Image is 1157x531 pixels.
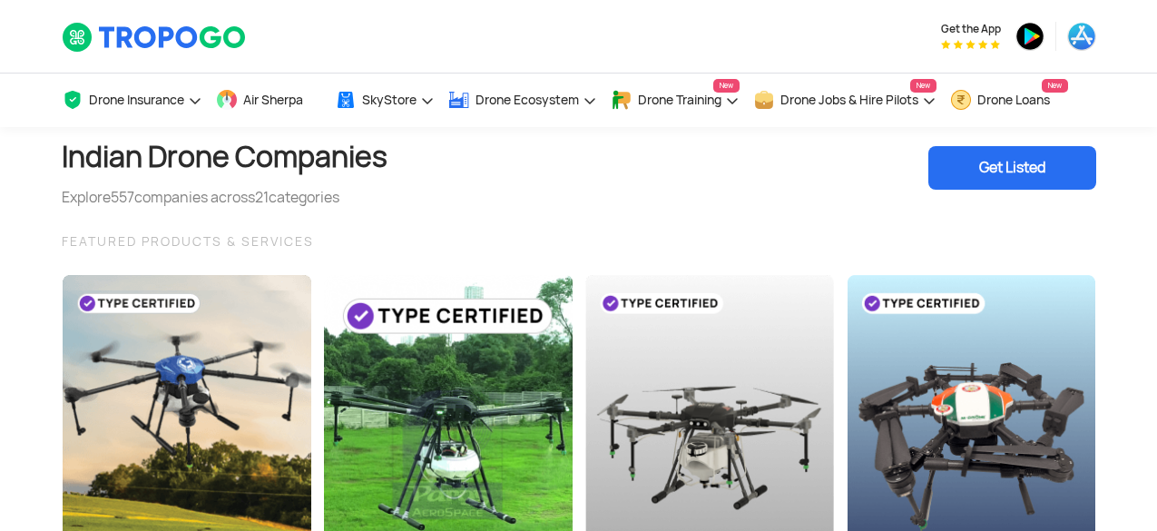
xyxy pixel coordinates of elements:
[780,93,918,107] span: Drone Jobs & Hire Pilots
[255,188,269,207] span: 21
[62,22,248,53] img: TropoGo Logo
[713,79,740,93] span: New
[62,231,1096,252] div: FEATURED PRODUCTS & SERVICES
[1042,79,1068,93] span: New
[941,22,1001,36] span: Get the App
[910,79,936,93] span: New
[216,74,321,127] a: Air Sherpa
[62,127,387,187] h1: Indian Drone Companies
[111,188,134,207] span: 557
[950,74,1068,127] a: Drone LoansNew
[977,93,1050,107] span: Drone Loans
[62,74,202,127] a: Drone Insurance
[611,74,740,127] a: Drone TrainingNew
[362,93,417,107] span: SkyStore
[753,74,936,127] a: Drone Jobs & Hire PilotsNew
[1067,22,1096,51] img: ic_appstore.png
[335,74,435,127] a: SkyStore
[476,93,579,107] span: Drone Ecosystem
[928,146,1096,190] div: Get Listed
[1015,22,1044,51] img: ic_playstore.png
[638,93,721,107] span: Drone Training
[448,74,597,127] a: Drone Ecosystem
[243,93,303,107] span: Air Sherpa
[89,93,184,107] span: Drone Insurance
[62,187,387,209] div: Explore companies across categories
[941,40,1000,49] img: App Raking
